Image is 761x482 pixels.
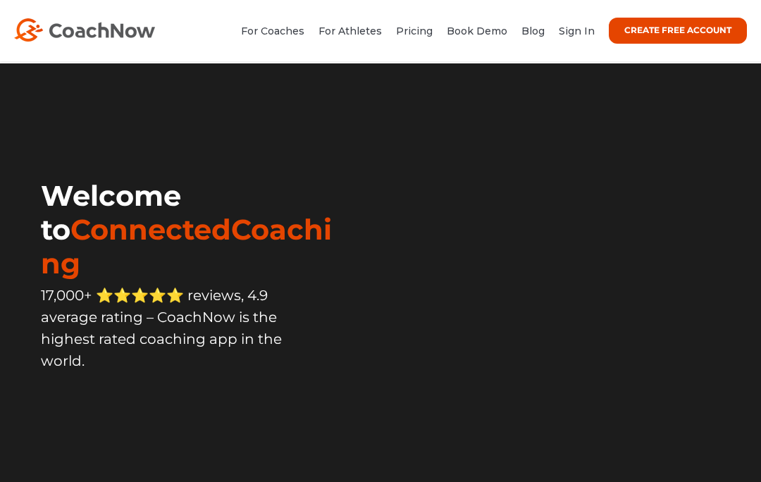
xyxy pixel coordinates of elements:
[559,25,595,37] a: Sign In
[41,179,349,280] h1: Welcome to
[447,25,507,37] a: Book Demo
[41,212,332,280] span: ConnectedCoaching
[521,25,545,37] a: Blog
[41,402,326,445] iframe: Embedded CTA
[241,25,304,37] a: For Coaches
[396,25,433,37] a: Pricing
[41,287,282,369] span: 17,000+ ⭐️⭐️⭐️⭐️⭐️ reviews, 4.9 average rating – CoachNow is the highest rated coaching app in th...
[14,18,155,42] img: CoachNow Logo
[609,18,747,44] a: CREATE FREE ACCOUNT
[318,25,382,37] a: For Athletes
